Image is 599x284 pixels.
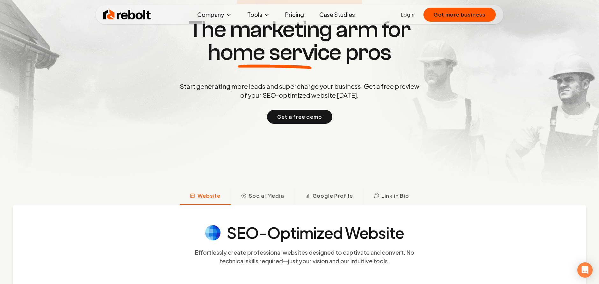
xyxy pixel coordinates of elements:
[192,8,237,21] button: Company
[577,262,593,278] div: Open Intercom Messenger
[180,188,231,205] button: Website
[401,11,415,18] a: Login
[314,8,360,21] a: Case Studies
[294,188,363,205] button: Google Profile
[249,192,284,200] span: Social Media
[363,188,419,205] button: Link in Bio
[313,192,353,200] span: Google Profile
[242,8,275,21] button: Tools
[381,192,409,200] span: Link in Bio
[423,8,496,22] button: Get more business
[103,8,151,21] img: Rebolt Logo
[227,225,404,240] h4: SEO-Optimized Website
[231,188,294,205] button: Social Media
[178,82,421,100] p: Start generating more leads and supercharge your business. Get a free preview of your SEO-optimiz...
[267,110,332,124] button: Get a free demo
[280,8,309,21] a: Pricing
[208,41,341,64] span: home service
[147,18,452,64] h1: The marketing arm for pros
[198,192,220,200] span: Website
